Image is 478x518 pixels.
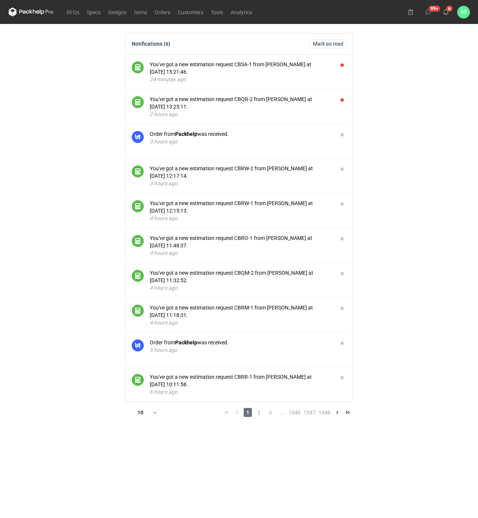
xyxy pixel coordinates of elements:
[422,6,434,18] button: 99+
[150,130,332,145] button: Order fromPackhelpwas received.3 hours ago
[150,199,332,214] div: You've got a new estimation request CBRW-1 from [PERSON_NAME] at [DATE] 12:15:13.
[150,234,332,257] button: You've got a new estimation request CBRO-1 from [PERSON_NAME] at [DATE] 11:48:37.4 hours ago
[150,95,332,118] button: You've got a new estimation request CBQR-2 from [PERSON_NAME] at [DATE] 13:25:11.2 hours ago
[440,6,452,18] button: 6
[457,6,470,18] div: Adrian Świerżewski
[150,165,332,187] button: You've got a new estimation request CBRW-2 from [PERSON_NAME] at [DATE] 12:17:14.3 hours ago
[63,7,83,16] a: RFQs
[150,180,332,187] div: 3 hours ago
[150,138,332,145] div: 3 hours ago
[150,61,332,76] div: You've got a new estimation request CBSA-1 from [PERSON_NAME] at [DATE] 15:21:46.
[151,7,174,16] a: Orders
[150,234,332,249] div: You've got a new estimation request CBRO-1 from [PERSON_NAME] at [DATE] 11:48:37.
[175,131,197,137] strong: Packhelp
[244,408,252,417] span: 1
[150,373,332,396] button: You've got a new estimation request CBRR-1 from [PERSON_NAME] at [DATE] 10:11:58.6 hours ago
[289,408,301,417] span: 1046
[174,7,207,16] a: Customers
[150,199,332,222] button: You've got a new estimation request CBRW-1 from [PERSON_NAME] at [DATE] 12:15:13.4 hours ago
[150,214,332,222] div: 4 hours ago
[150,284,332,292] div: 4 hours ago
[150,388,332,396] div: 6 hours ago
[150,339,332,346] div: Order from was received.
[150,269,332,284] div: You've got a new estimation request CBQM-2 from [PERSON_NAME] at [DATE] 11:32:52.
[150,304,332,319] div: You've got a new estimation request CBRM-1 from [PERSON_NAME] at [DATE] 11:18:31.
[227,7,256,16] a: Analytics
[150,319,332,326] div: 4 hours ago
[150,110,332,118] div: 2 hours ago
[304,408,316,417] span: 1047
[150,269,332,292] button: You've got a new estimation request CBQM-2 from [PERSON_NAME] at [DATE] 11:32:52.4 hours ago
[83,7,104,16] a: Specs
[150,339,332,354] button: Order fromPackhelpwas received.5 hours ago
[150,304,332,326] button: You've got a new estimation request CBRM-1 from [PERSON_NAME] at [DATE] 11:18:31.4 hours ago
[130,7,151,16] a: Items
[150,165,332,180] div: You've got a new estimation request CBRW-2 from [PERSON_NAME] at [DATE] 12:17:14.
[457,6,470,18] button: AŚ
[175,339,197,345] strong: Packhelp
[310,39,347,48] button: Mark as read
[150,373,332,388] div: You've got a new estimation request CBRR-1 from [PERSON_NAME] at [DATE] 10:11:58.
[150,346,332,354] div: 5 hours ago
[150,76,332,83] div: 24 minutes ago
[207,7,227,16] a: Tools
[104,7,130,16] a: Designs
[255,408,263,417] span: 2
[150,95,332,110] div: You've got a new estimation request CBQR-2 from [PERSON_NAME] at [DATE] 13:25:11.
[132,41,170,47] div: Notifications (6)
[319,408,331,417] span: 1048
[150,249,332,257] div: 4 hours ago
[150,130,332,138] div: Order from was received.
[9,7,54,16] svg: Packhelp Pro
[277,408,286,417] span: ...
[266,408,274,417] span: 3
[150,61,332,83] button: You've got a new estimation request CBSA-1 from [PERSON_NAME] at [DATE] 15:21:46.24 minutes ago
[313,41,343,46] span: Mark as read
[128,407,153,418] div: 10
